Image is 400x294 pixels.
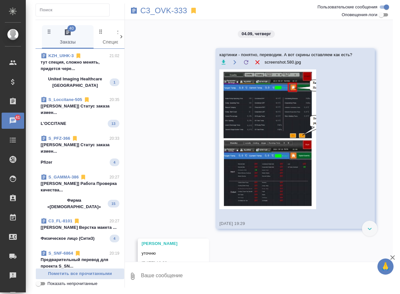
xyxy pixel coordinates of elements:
span: Пометить все прочитанными [39,270,121,278]
p: 20:35 [109,96,119,103]
svg: Отписаться [74,218,80,224]
p: 20:27 [109,174,119,180]
div: S_Loccitane-50520:35[[PERSON_NAME]] Статус заказа измен...L'OCCITANE13 [35,93,125,131]
span: Спецификации [97,28,141,46]
a: S_Loccitane-505 [48,97,82,102]
p: L'OCCITANE [41,120,66,127]
a: C3_OVK-333 [140,7,187,14]
p: United Imaging Healthcare [GEOGRAPHIC_DATA] [41,76,110,89]
p: [[PERSON_NAME]] Работа Проверка качества... [41,180,119,193]
button: Удалить файл [253,58,261,66]
span: Показать непрочитанные [47,280,97,287]
svg: Зажми и перетащи, чтобы поменять порядок вкладок [46,28,52,35]
svg: Отписаться [72,135,78,142]
span: уточню [142,251,156,256]
div: [DATE] 19:29 [142,260,186,266]
svg: Отписаться [75,250,81,257]
p: Фирма «[DEMOGRAPHIC_DATA]» [41,197,108,210]
div: C3_FL-810120:27[[PERSON_NAME] Верстка макета ...Физическое лицо (Сити3)4 [35,214,125,246]
p: 20:27 [109,218,119,224]
div: [DATE] 19:29 [219,220,352,227]
p: Pfizer [41,159,52,166]
p: Предварительный перевод для проекта S_SN... [41,257,119,269]
div: S_GAMMA-38620:27[[PERSON_NAME]] Работа Проверка качества...Фирма «[DEMOGRAPHIC_DATA]»15 [35,170,125,214]
span: Оповещения-логи [342,12,377,18]
span: 15 [108,200,119,207]
p: [[PERSON_NAME]] Статус заказа измен... [41,103,119,116]
p: [[PERSON_NAME] Верстка макета ... [41,224,119,231]
span: screenshot.580.jpg [265,59,301,66]
a: S_GAMMA-386 [48,175,79,179]
span: Пользовательские сообщения [317,4,377,10]
svg: Отписаться [80,174,86,180]
input: Поиск [40,5,109,15]
a: S_SNF-6864 [48,251,73,256]
span: Заказы [46,28,90,46]
p: [[PERSON_NAME]] Статус заказа измен... [41,142,119,155]
a: S_PFZ-366 [48,136,70,141]
span: 13 [108,120,119,127]
p: 20:33 [109,135,119,142]
div: S_PFZ-36620:33[[PERSON_NAME]] Статус заказа измен...Pfizer4 [35,131,125,170]
span: 🙏 [380,260,391,273]
svg: Отписаться [84,96,90,103]
label: Обновить файл [242,58,250,66]
button: Скачать [219,58,227,66]
div: S_SNF-686420:19Предварительный перевод для проекта S_SN...Sanofi1 [35,246,125,285]
div: [PERSON_NAME] [142,240,186,247]
a: 41 [2,113,24,129]
img: screenshot.580.jpg [219,69,316,209]
div: KZH_UIHK-321:02тут специя, сложно менять, придется чере...United Imaging Healthcare [GEOGRAPHIC_D... [35,49,125,93]
svg: Зажми и перетащи, чтобы поменять порядок вкладок [98,28,104,35]
p: тут специя, сложно менять, придется чере... [41,59,119,72]
span: 4 [110,159,119,166]
button: Пометить все прочитанными [35,268,125,279]
p: 20:19 [109,250,119,257]
p: 21:02 [109,53,119,59]
a: C3_FL-8101 [48,218,72,223]
span: картинки - понятно, переводим. А вот скрины оставляем как есть? [219,52,352,58]
p: Физическое лицо (Сити3) [41,235,95,242]
span: 1 [110,79,119,86]
a: KZH_UIHK-3 [48,53,74,58]
span: 41 [12,114,24,121]
p: 04.09, четверг [242,31,271,37]
button: 🙏 [377,259,394,275]
span: 4 [110,235,119,242]
button: Открыть на драйве [231,58,239,66]
span: 40 [67,25,76,32]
